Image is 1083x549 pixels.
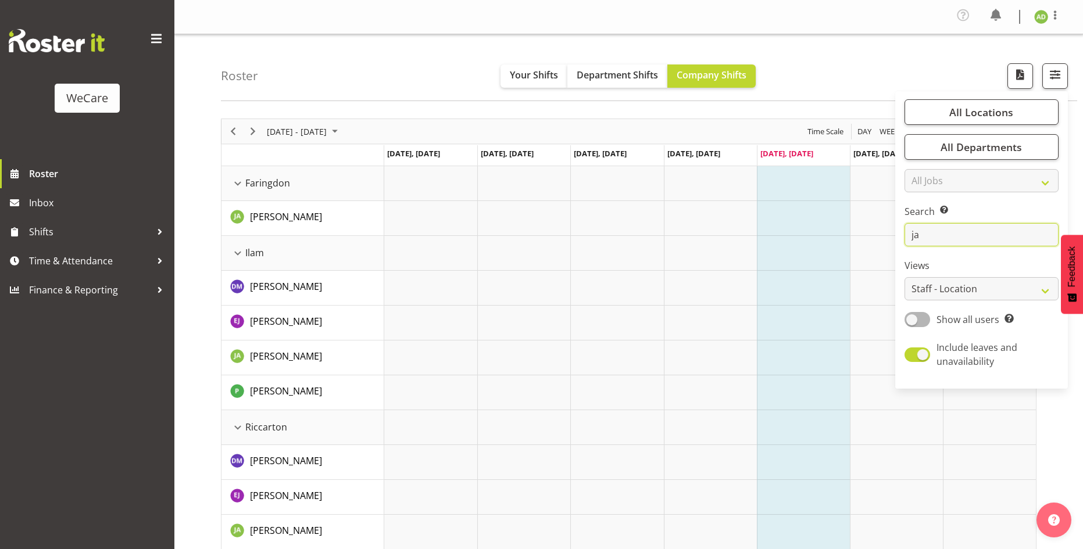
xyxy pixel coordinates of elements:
[937,313,999,326] span: Show all users
[878,124,900,139] span: Week
[1034,10,1048,24] img: aleea-devonport10476.jpg
[387,148,440,159] span: [DATE], [DATE]
[250,210,322,223] span: [PERSON_NAME]
[501,64,567,88] button: Your Shifts
[949,105,1013,119] span: All Locations
[677,69,746,81] span: Company Shifts
[905,134,1059,160] button: All Departments
[905,259,1059,272] label: Views
[250,489,322,502] span: [PERSON_NAME]
[250,524,322,537] span: [PERSON_NAME]
[941,140,1022,154] span: All Departments
[221,69,258,82] h4: Roster
[250,384,322,398] a: [PERSON_NAME]
[1067,246,1077,287] span: Feedback
[221,340,384,375] td: Jane Arps resource
[245,246,264,260] span: Ilam
[29,194,169,211] span: Inbox
[221,410,384,445] td: Riccarton resource
[250,454,322,467] span: [PERSON_NAME]
[29,281,151,299] span: Finance & Reporting
[937,341,1017,368] span: Include leaves and unavailability
[806,124,846,139] button: Time Scale
[245,420,287,434] span: Riccarton
[574,148,627,159] span: [DATE], [DATE]
[250,315,322,328] span: [PERSON_NAME]
[221,375,384,410] td: Pooja Prabhu resource
[667,148,720,159] span: [DATE], [DATE]
[9,29,105,52] img: Rosterit website logo
[853,148,906,159] span: [DATE], [DATE]
[250,385,322,397] span: [PERSON_NAME]
[806,124,845,139] span: Time Scale
[250,350,322,363] span: [PERSON_NAME]
[66,89,108,107] div: WeCare
[667,64,756,88] button: Company Shifts
[221,166,384,201] td: Faringdon resource
[221,445,384,480] td: Deepti Mahajan resource
[878,124,902,139] button: Timeline Week
[856,124,873,139] span: Day
[905,223,1059,246] input: Search
[250,349,322,363] a: [PERSON_NAME]
[905,99,1059,125] button: All Locations
[567,64,667,88] button: Department Shifts
[1042,63,1068,89] button: Filter Shifts
[223,119,243,143] div: Previous
[481,148,534,159] span: [DATE], [DATE]
[29,223,151,241] span: Shifts
[250,523,322,537] a: [PERSON_NAME]
[29,165,169,182] span: Roster
[577,69,658,81] span: Department Shifts
[510,69,558,81] span: Your Shifts
[250,210,322,224] a: [PERSON_NAME]
[250,279,322,293] a: [PERSON_NAME]
[856,124,874,139] button: Timeline Day
[221,306,384,340] td: Ella Jarvis resource
[221,480,384,515] td: Ella Jarvis resource
[1007,63,1033,89] button: Download a PDF of the roster according to the set date range.
[221,271,384,306] td: Deepti Mahajan resource
[221,236,384,271] td: Ilam resource
[29,252,151,270] span: Time & Attendance
[266,124,328,139] span: [DATE] - [DATE]
[245,124,261,139] button: Next
[226,124,241,139] button: Previous
[1061,235,1083,314] button: Feedback - Show survey
[250,454,322,468] a: [PERSON_NAME]
[221,201,384,236] td: Jane Arps resource
[1048,514,1060,526] img: help-xxl-2.png
[245,176,290,190] span: Faringdon
[905,204,1059,218] label: Search
[243,119,263,143] div: Next
[250,280,322,293] span: [PERSON_NAME]
[760,148,813,159] span: [DATE], [DATE]
[265,124,343,139] button: September 01 - 07, 2025
[250,489,322,503] a: [PERSON_NAME]
[250,314,322,328] a: [PERSON_NAME]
